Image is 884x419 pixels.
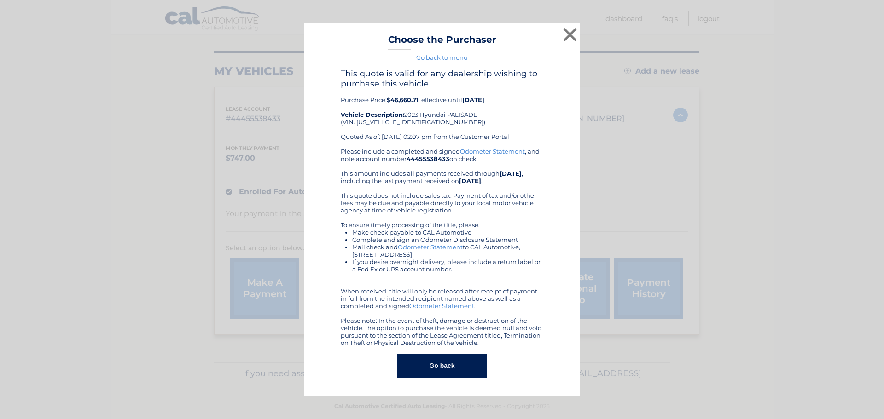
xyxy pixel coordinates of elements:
li: If you desire overnight delivery, please include a return label or a Fed Ex or UPS account number. [352,258,543,273]
div: Please include a completed and signed , and note account number on check. This amount includes al... [341,148,543,346]
b: [DATE] [459,177,481,184]
a: Go back to menu [416,54,468,61]
button: Go back [397,354,487,378]
a: Odometer Statement [398,243,463,251]
a: Odometer Statement [409,302,474,310]
li: Make check payable to CAL Automotive [352,229,543,236]
b: 44455538433 [407,155,449,162]
li: Complete and sign an Odometer Disclosure Statement [352,236,543,243]
button: × [561,25,579,44]
div: Purchase Price: , effective until 2023 Hyundai PALISADE (VIN: [US_VEHICLE_IDENTIFICATION_NUMBER])... [341,69,543,148]
h3: Choose the Purchaser [388,34,496,50]
h4: This quote is valid for any dealership wishing to purchase this vehicle [341,69,543,89]
a: Odometer Statement [460,148,525,155]
b: [DATE] [500,170,522,177]
b: $46,660.71 [387,96,419,103]
strong: Vehicle Description: [341,111,404,118]
li: Mail check and to CAL Automotive, [STREET_ADDRESS] [352,243,543,258]
b: [DATE] [462,96,484,103]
